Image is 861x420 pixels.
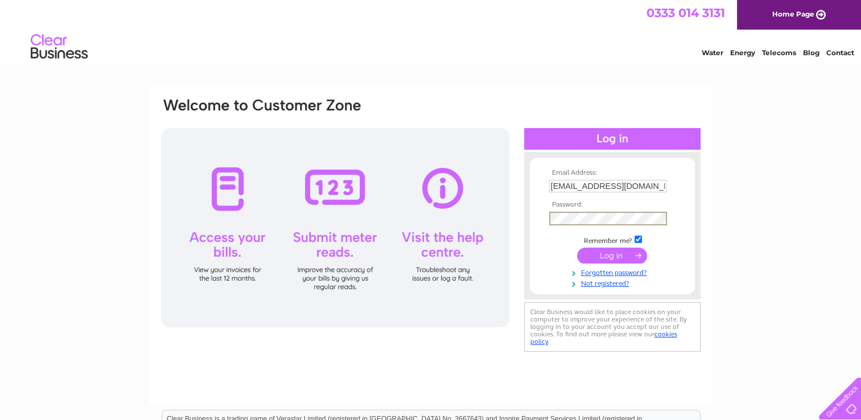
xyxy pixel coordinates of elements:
th: Password: [546,201,678,209]
th: Email Address: [546,169,678,177]
td: Remember me? [546,234,678,245]
a: Telecoms [762,48,796,57]
a: 0333 014 3131 [646,6,725,20]
a: Water [702,48,723,57]
a: Blog [803,48,819,57]
div: Clear Business is a trading name of Verastar Limited (registered in [GEOGRAPHIC_DATA] No. 3667643... [162,6,700,55]
input: Submit [577,248,647,263]
a: cookies policy [530,330,677,345]
a: Energy [730,48,755,57]
div: Clear Business would like to place cookies on your computer to improve your experience of the sit... [524,302,701,352]
a: Forgotten password? [549,266,678,277]
img: logo.png [30,30,88,64]
a: Not registered? [549,277,678,288]
a: Contact [826,48,854,57]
